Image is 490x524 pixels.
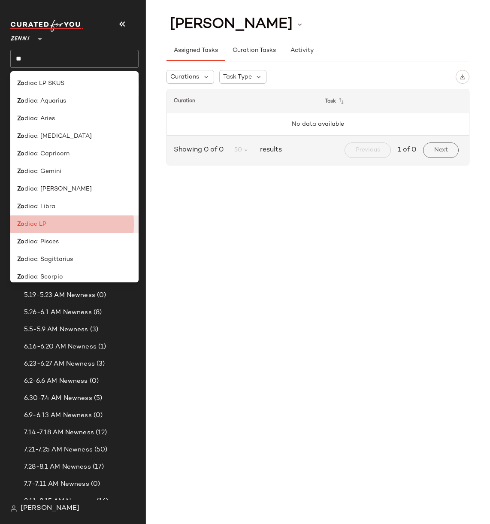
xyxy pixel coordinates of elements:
span: 3.10-3.14 AM Newness [24,136,97,146]
th: Task [318,89,469,113]
span: Next [434,147,448,154]
span: [PERSON_NAME] [21,503,79,514]
span: Showing 0 of 0 [174,145,227,155]
span: Activity [290,47,314,54]
span: (0) [88,376,99,386]
span: 7.14-7.18 AM Newness [24,428,94,438]
span: (5) [92,394,102,403]
span: All Products [29,102,67,112]
span: 3.17-3.21 AM Newness [24,153,95,163]
span: 1 of 0 [398,145,416,155]
span: 7.21-7.25 AM Newness [24,445,93,455]
span: results [257,145,282,155]
span: 4.28-5.2 AM Newness [24,239,92,249]
span: 5.5-5.9 AM Newness [24,325,88,335]
img: svg%3e [10,505,17,512]
span: 5.12-5.16 AM Newness [24,273,95,283]
span: 6.23-6.27 AM Newness [24,359,95,369]
span: Task Type [223,73,252,82]
span: (8) [97,136,107,146]
button: Next [423,142,459,158]
img: svg%3e [14,85,22,94]
span: 3.24-3.28 AM Newness [24,170,96,180]
span: 4.7-4.11 AM Newness [24,256,92,266]
span: 5.19-5.23 AM Newness [24,291,95,300]
span: (5) [95,273,105,283]
span: (0) [96,222,106,232]
span: (0) [89,479,100,489]
span: Curation Tasks [232,47,275,54]
span: 6.2-6.6 AM Newness [24,376,88,386]
span: 7.7-7.11 AM Newness [24,479,89,489]
span: Zenni [10,29,30,45]
span: 5.26-6.1 AM Newness [24,308,92,318]
span: 6.30-7.4 AM Newness [24,394,92,403]
span: [PERSON_NAME] [170,16,293,33]
span: 7.28-8.1 AM Newness [24,462,91,472]
span: 4.21-4.25 AM Newness [24,222,96,232]
span: (0) [92,411,103,421]
span: Global Clipboards [29,119,85,129]
img: cfy_white_logo.C9jOOHJF.svg [10,20,83,32]
span: (5) [92,188,102,197]
span: (0) [95,291,106,300]
th: Curation [167,89,318,113]
span: (1) [92,256,102,266]
span: Assigned Tasks [173,47,218,54]
span: (1) [97,342,106,352]
span: (3) [88,325,98,335]
span: (16) [95,153,109,163]
span: Dashboard [27,85,61,94]
span: Curations [170,73,199,82]
td: No data available [167,113,469,136]
span: (4) [97,205,107,215]
span: (16) [95,497,109,506]
span: (9) [96,170,106,180]
span: (8) [92,308,102,318]
span: (12) [94,428,107,438]
span: (3) [95,359,105,369]
span: 4.14-4.18 AM Newness [24,205,97,215]
span: (17) [91,462,104,472]
span: 8.11-8.15 AM Newness [24,497,95,506]
span: 6.16-6.20 AM Newness [24,342,97,352]
span: (24) [85,119,99,129]
span: 6.9-6.13 AM Newness [24,411,92,421]
img: svg%3e [460,74,466,80]
span: (50) [93,445,108,455]
span: (9) [92,239,102,249]
span: 3.31-4.4 AM Newness [24,188,92,197]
